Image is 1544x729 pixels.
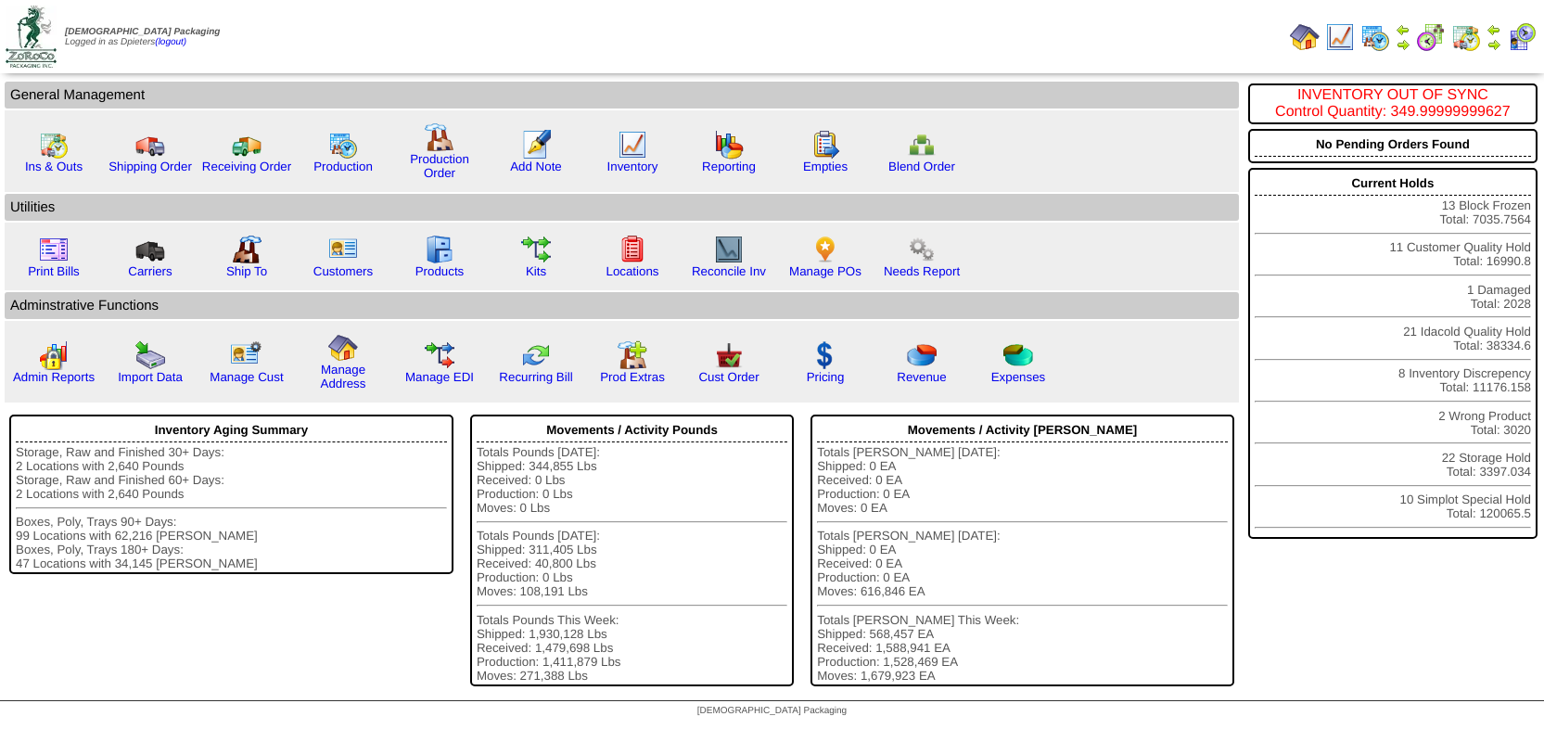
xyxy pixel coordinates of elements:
img: arrowright.gif [1487,37,1501,52]
a: Manage EDI [405,370,474,384]
a: Admin Reports [13,370,95,384]
td: Adminstrative Functions [5,292,1239,319]
div: 13 Block Frozen Total: 7035.7564 11 Customer Quality Hold Total: 16990.8 1 Damaged Total: 2028 21... [1248,168,1538,539]
img: calendarprod.gif [328,130,358,160]
img: edi.gif [425,340,454,370]
img: arrowleft.gif [1396,22,1410,37]
img: po.png [810,235,840,264]
div: Storage, Raw and Finished 30+ Days: 2 Locations with 2,640 Pounds Storage, Raw and Finished 60+ D... [16,445,447,570]
img: import.gif [135,340,165,370]
span: [DEMOGRAPHIC_DATA] Packaging [65,27,220,37]
div: Current Holds [1255,172,1531,196]
img: orders.gif [521,130,551,160]
a: Needs Report [884,264,960,278]
img: line_graph2.gif [714,235,744,264]
a: Ship To [226,264,267,278]
img: calendarblend.gif [1416,22,1446,52]
img: pie_chart2.png [1003,340,1033,370]
img: calendarinout.gif [39,130,69,160]
td: General Management [5,82,1239,109]
img: factory.gif [425,122,454,152]
a: Reporting [702,160,756,173]
a: Production Order [410,152,469,180]
img: calendarprod.gif [1360,22,1390,52]
a: Prod Extras [600,370,665,384]
img: invoice2.gif [39,235,69,264]
img: prodextras.gif [618,340,647,370]
img: calendarcustomer.gif [1507,22,1537,52]
img: truck3.gif [135,235,165,264]
a: Shipping Order [108,160,192,173]
a: Recurring Bill [499,370,572,384]
img: calendarinout.gif [1451,22,1481,52]
div: Movements / Activity [PERSON_NAME] [817,418,1228,442]
a: Pricing [807,370,845,384]
img: dollar.gif [810,340,840,370]
a: Import Data [118,370,183,384]
div: Totals Pounds [DATE]: Shipped: 344,855 Lbs Received: 0 Lbs Production: 0 Lbs Moves: 0 Lbs Totals ... [477,445,787,683]
img: arrowright.gif [1396,37,1410,52]
a: Manage POs [789,264,861,278]
img: truck.gif [135,130,165,160]
img: pie_chart.png [907,340,937,370]
img: cust_order.png [714,340,744,370]
div: Inventory Aging Summary [16,418,447,442]
a: Inventory [607,160,658,173]
div: Totals [PERSON_NAME] [DATE]: Shipped: 0 EA Received: 0 EA Production: 0 EA Moves: 0 EA Totals [PE... [817,445,1228,683]
img: reconcile.gif [521,340,551,370]
a: Add Note [510,160,562,173]
a: Expenses [991,370,1046,384]
a: (logout) [155,37,186,47]
td: Utilities [5,194,1239,221]
img: graph.gif [714,130,744,160]
span: Logged in as Dpieters [65,27,220,47]
img: truck2.gif [232,130,262,160]
img: network.png [907,130,937,160]
a: Production [313,160,373,173]
img: graph2.png [39,340,69,370]
img: home.gif [328,333,358,363]
a: Manage Address [321,363,366,390]
img: locations.gif [618,235,647,264]
a: Ins & Outs [25,160,83,173]
div: INVENTORY OUT OF SYNC Control Quantity: 349.99999999627 [1255,87,1531,121]
a: Products [415,264,465,278]
img: line_graph.gif [1325,22,1355,52]
div: No Pending Orders Found [1255,133,1531,157]
a: Reconcile Inv [692,264,766,278]
a: Manage Cust [210,370,283,384]
img: cabinet.gif [425,235,454,264]
a: Print Bills [28,264,80,278]
img: workflow.png [907,235,937,264]
a: Locations [606,264,658,278]
a: Receiving Order [202,160,291,173]
a: Customers [313,264,373,278]
img: managecust.png [230,340,264,370]
a: Carriers [128,264,172,278]
a: Revenue [897,370,946,384]
div: Movements / Activity Pounds [477,418,787,442]
img: workorder.gif [810,130,840,160]
img: line_graph.gif [618,130,647,160]
img: factory2.gif [232,235,262,264]
img: home.gif [1290,22,1320,52]
a: Empties [803,160,848,173]
a: Blend Order [888,160,955,173]
a: Kits [526,264,546,278]
img: arrowleft.gif [1487,22,1501,37]
img: workflow.gif [521,235,551,264]
span: [DEMOGRAPHIC_DATA] Packaging [697,706,847,716]
img: customers.gif [328,235,358,264]
a: Cust Order [698,370,759,384]
img: zoroco-logo-small.webp [6,6,57,68]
